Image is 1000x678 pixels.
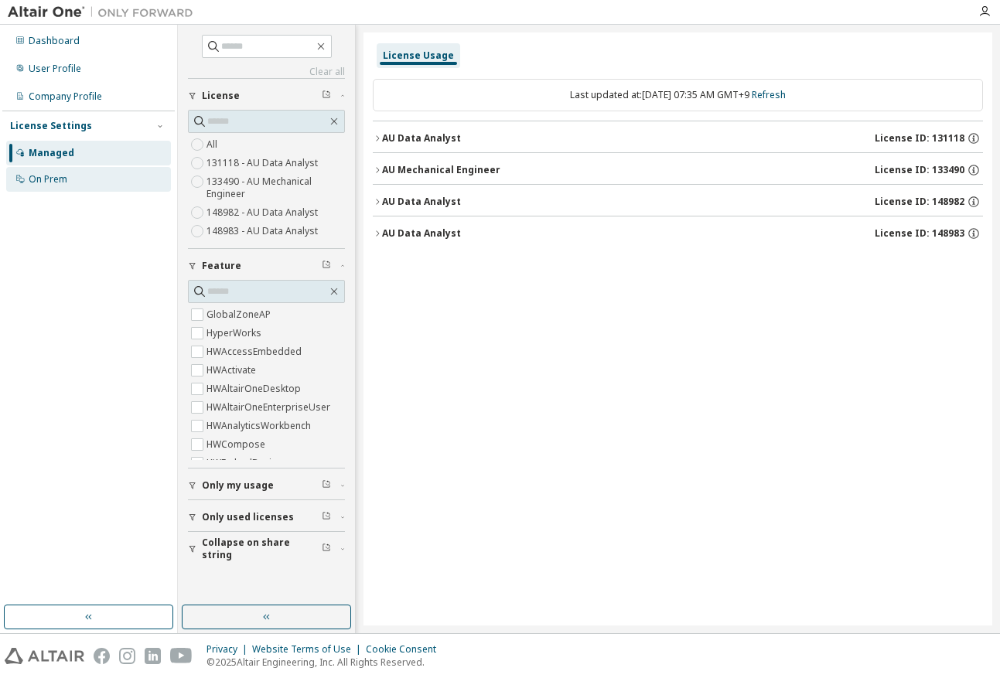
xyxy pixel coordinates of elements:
div: Cookie Consent [366,643,445,656]
button: AU Data AnalystLicense ID: 131118 [373,121,983,155]
button: AU Mechanical EngineerLicense ID: 133490 [373,153,983,187]
div: License Usage [383,49,454,62]
a: Refresh [752,88,786,101]
span: Clear filter [322,511,331,523]
img: altair_logo.svg [5,648,84,664]
span: License [202,90,240,102]
label: HWAltairOneDesktop [206,380,304,398]
label: HWEmbedBasic [206,454,279,472]
span: Only my usage [202,479,274,492]
p: © 2025 Altair Engineering, Inc. All Rights Reserved. [206,656,445,669]
span: Only used licenses [202,511,294,523]
div: Privacy [206,643,252,656]
div: User Profile [29,63,81,75]
button: Only used licenses [188,500,345,534]
a: Clear all [188,66,345,78]
img: facebook.svg [94,648,110,664]
div: Dashboard [29,35,80,47]
img: youtube.svg [170,648,193,664]
button: Collapse on share string [188,532,345,566]
div: AU Data Analyst [382,227,461,240]
img: Altair One [8,5,201,20]
label: GlobalZoneAP [206,305,274,324]
div: License Settings [10,120,92,132]
div: On Prem [29,173,67,186]
span: Clear filter [322,543,331,555]
button: AU Data AnalystLicense ID: 148982 [373,185,983,219]
span: License ID: 148983 [875,227,964,240]
span: Collapse on share string [202,537,322,561]
button: AU Data AnalystLicense ID: 148983 [373,216,983,250]
span: Clear filter [322,260,331,272]
label: HWAnalyticsWorkbench [206,417,314,435]
span: Clear filter [322,90,331,102]
div: Website Terms of Use [252,643,366,656]
label: 131118 - AU Data Analyst [206,154,321,172]
button: Only my usage [188,468,345,503]
div: AU Mechanical Engineer [382,164,500,176]
label: 148982 - AU Data Analyst [206,203,321,222]
label: HWAltairOneEnterpriseUser [206,398,333,417]
span: Clear filter [322,479,331,492]
label: 148983 - AU Data Analyst [206,222,321,240]
img: linkedin.svg [145,648,161,664]
label: All [206,135,220,154]
div: Company Profile [29,90,102,103]
label: HWAccessEmbedded [206,342,305,361]
span: Feature [202,260,241,272]
label: HWActivate [206,361,259,380]
label: HWCompose [206,435,268,454]
span: License ID: 148982 [875,196,964,208]
label: 133490 - AU Mechanical Engineer [206,172,345,203]
label: HyperWorks [206,324,265,342]
div: Managed [29,147,74,159]
button: License [188,79,345,113]
img: instagram.svg [119,648,135,664]
div: Last updated at: [DATE] 07:35 AM GMT+9 [373,79,983,111]
span: License ID: 133490 [875,164,964,176]
span: License ID: 131118 [875,132,964,145]
div: AU Data Analyst [382,132,461,145]
button: Feature [188,249,345,283]
div: AU Data Analyst [382,196,461,208]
